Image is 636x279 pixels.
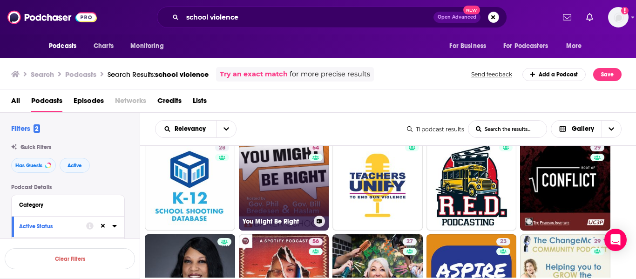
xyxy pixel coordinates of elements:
[124,37,176,55] button: open menu
[88,37,119,55] a: Charts
[60,158,90,173] button: Active
[19,199,117,211] button: Category
[468,70,515,78] button: Send feedback
[572,126,594,132] span: Gallery
[219,143,225,153] span: 28
[500,237,507,246] span: 23
[590,144,604,151] a: 29
[19,220,86,232] button: Active Status
[94,40,114,53] span: Charts
[217,121,236,137] button: open menu
[312,143,319,153] span: 54
[49,40,76,53] span: Podcasts
[604,229,627,251] div: Open Intercom Messenger
[582,9,597,25] a: Show notifications dropdown
[594,237,601,246] span: 29
[407,126,464,133] div: 11 podcast results
[193,93,207,112] a: Lists
[31,93,62,112] a: Podcasts
[503,40,548,53] span: For Podcasters
[20,144,51,150] span: Quick Filters
[608,7,629,27] button: Show profile menu
[243,218,310,225] h3: You Might Be Right
[239,140,329,231] a: 54You Might Be Right
[520,140,610,231] a: 29
[594,143,601,153] span: 29
[130,40,163,53] span: Monitoring
[403,238,417,245] a: 27
[68,163,82,168] span: Active
[108,70,209,79] div: Search Results:
[608,7,629,27] span: Logged in as angelabellBL2024
[11,93,20,112] a: All
[559,9,575,25] a: Show notifications dropdown
[463,6,480,14] span: New
[290,69,370,80] span: for more precise results
[155,70,209,79] span: school violence
[156,126,217,132] button: open menu
[11,158,56,173] button: Has Guests
[74,93,104,112] a: Episodes
[309,144,323,151] a: 54
[522,68,586,81] a: Add a Podcast
[220,69,288,80] a: Try an exact match
[42,37,88,55] button: open menu
[433,12,480,23] button: Open AdvancedNew
[19,202,111,208] div: Category
[5,248,135,269] button: Clear Filters
[11,184,125,191] p: Podcast Details
[15,163,42,168] span: Has Guests
[312,237,319,246] span: 56
[175,126,209,132] span: Relevancy
[309,238,323,245] a: 56
[621,7,629,14] svg: Add a profile image
[496,238,510,245] a: 23
[443,37,498,55] button: open menu
[183,10,433,25] input: Search podcasts, credits, & more...
[108,70,209,79] a: Search Results:school violence
[31,70,54,79] h3: Search
[11,124,40,133] h2: Filters
[19,223,80,230] div: Active Status
[406,237,413,246] span: 27
[560,37,594,55] button: open menu
[566,40,582,53] span: More
[65,70,96,79] h3: Podcasts
[215,144,229,151] a: 28
[497,37,562,55] button: open menu
[7,8,97,26] img: Podchaser - Follow, Share and Rate Podcasts
[551,120,622,138] button: Choose View
[590,238,604,245] a: 29
[438,15,476,20] span: Open Advanced
[34,124,40,133] span: 2
[608,7,629,27] img: User Profile
[157,93,182,112] a: Credits
[449,40,486,53] span: For Business
[155,120,237,138] h2: Choose List sort
[115,93,146,112] span: Networks
[593,68,622,81] button: Save
[157,7,507,28] div: Search podcasts, credits, & more...
[145,140,235,231] a: 28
